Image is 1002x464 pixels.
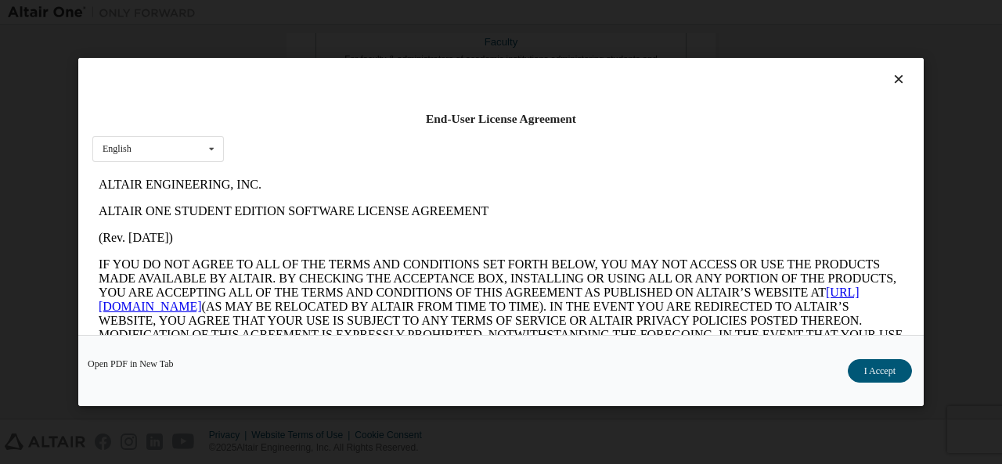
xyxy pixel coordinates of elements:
[6,86,811,199] p: IF YOU DO NOT AGREE TO ALL OF THE TERMS AND CONDITIONS SET FORTH BELOW, YOU MAY NOT ACCESS OR USE...
[6,114,767,142] a: [URL][DOMAIN_NAME]
[848,359,912,383] button: I Accept
[6,33,811,47] p: ALTAIR ONE STUDENT EDITION SOFTWARE LICENSE AGREEMENT
[6,6,811,20] p: ALTAIR ENGINEERING, INC.
[92,111,910,127] div: End-User License Agreement
[103,144,132,153] div: English
[6,59,811,74] p: (Rev. [DATE])
[88,359,174,369] a: Open PDF in New Tab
